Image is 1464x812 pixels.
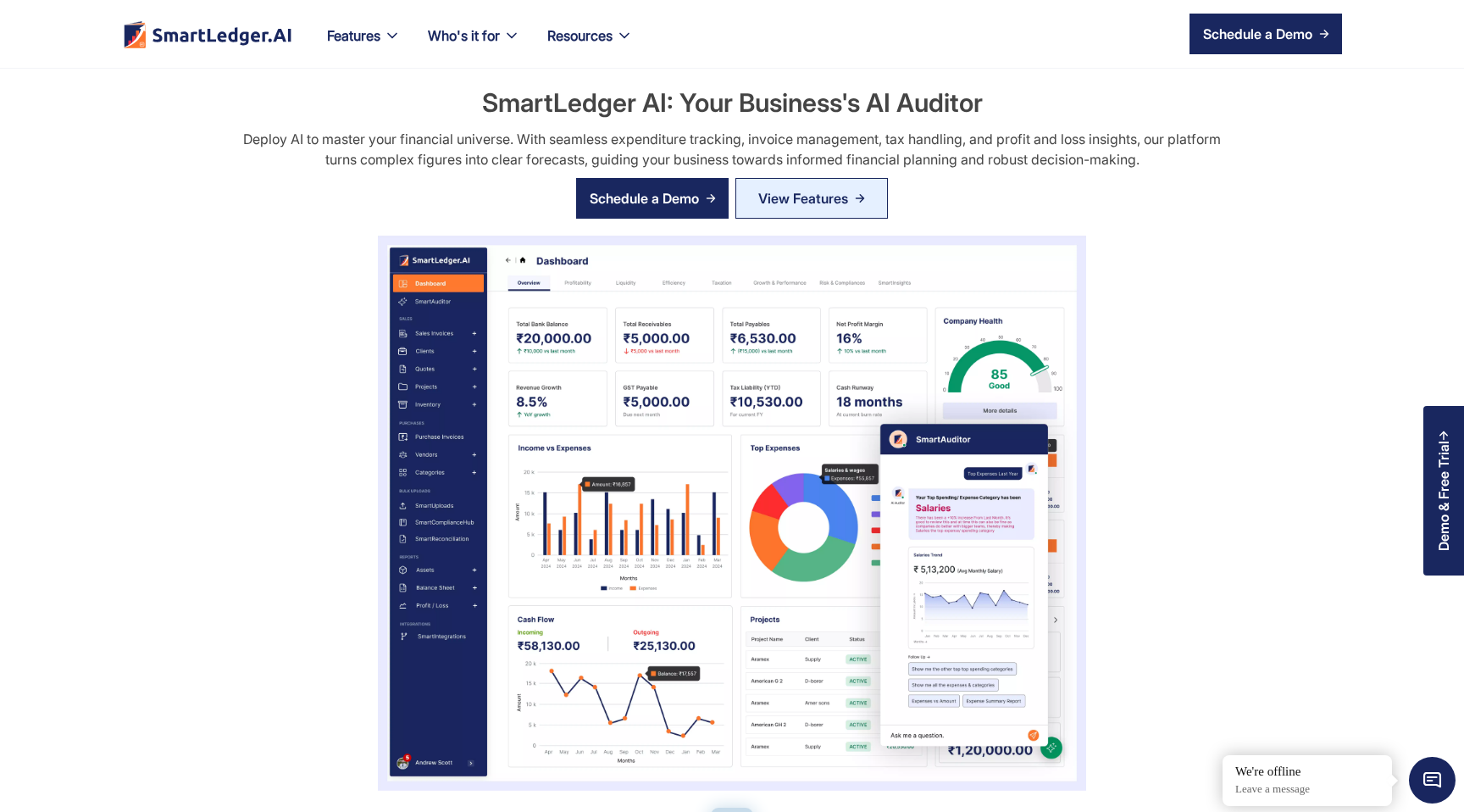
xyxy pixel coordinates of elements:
div: Resources [547,24,613,47]
div: Features [327,24,380,47]
a: Schedule a Demo [576,178,729,219]
div: Schedule a Demo [1203,24,1312,44]
img: arrow right icon [706,193,716,203]
div: Schedule a Demo [590,188,699,209]
div: View Features [758,185,848,212]
img: footer logo [122,20,293,48]
p: Leave a message [1235,782,1379,797]
a: View Features [735,178,888,219]
div: Who's it for [414,24,534,68]
div: Who's it for [428,24,500,47]
div: Demo & Free Trial [1436,441,1451,551]
img: Arrow Right Blue [855,193,865,203]
div: Resources [534,24,646,68]
img: arrow right icon [1319,29,1329,39]
span: Chat Widget [1409,757,1456,804]
a: home [122,20,293,48]
div: Features [313,24,414,68]
a: Schedule a Demo [1189,14,1342,54]
div: Deploy AI to master your financial universe. With seamless expenditure tracking, invoice manageme... [230,129,1233,170]
h2: SmartLedger AI: Your Business's AI Auditor [482,85,983,120]
div: We're offline [1235,764,1379,781]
